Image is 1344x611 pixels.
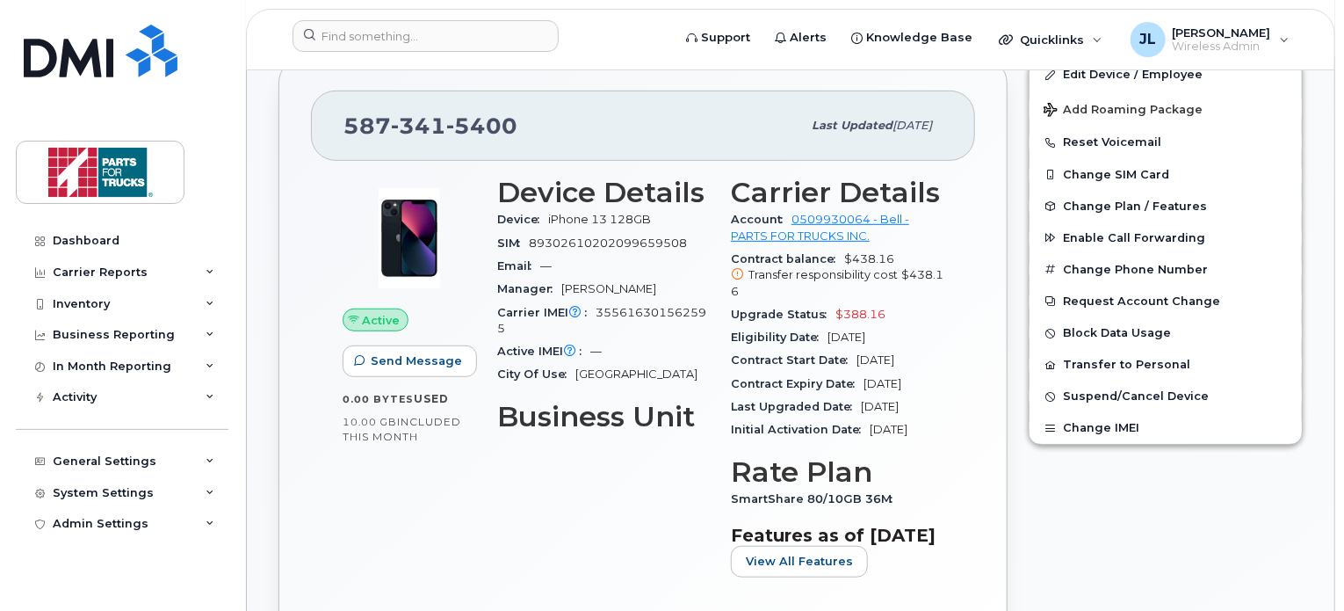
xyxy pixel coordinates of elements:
span: Wireless Admin [1173,40,1271,54]
span: Contract Expiry Date [731,377,863,390]
input: Find something... [293,20,559,52]
h3: Business Unit [497,401,710,433]
span: View All Features [746,553,853,570]
a: Support [674,20,762,55]
span: Knowledge Base [866,29,972,47]
span: 89302610202099659508 [529,236,687,250]
a: 0509930064 - Bell - PARTS FOR TRUCKS INC. [731,213,909,242]
h3: Rate Plan [731,456,943,488]
img: image20231002-3703462-1ig824h.jpeg [357,185,462,291]
span: 0.00 Bytes [343,393,414,405]
button: Change IMEI [1030,412,1302,444]
button: Change Plan / Features [1030,191,1302,222]
span: Contract Start Date [731,353,856,367]
span: Initial Activation Date [731,423,870,436]
span: [DATE] [870,423,907,436]
button: Send Message [343,346,477,377]
span: 355616301562595 [497,306,706,335]
span: SIM [497,236,529,250]
span: Account [731,213,791,226]
span: Support [701,29,750,47]
span: $438.16 [731,268,943,297]
a: Knowledge Base [839,20,985,55]
span: Manager [497,282,561,295]
span: Add Roaming Package [1044,103,1203,120]
span: Email [497,259,540,273]
span: [DATE] [861,400,899,413]
span: Active [363,312,401,329]
div: Jessica Lam [1118,22,1302,57]
button: Transfer to Personal [1030,349,1302,381]
span: — [590,345,602,358]
a: Edit Device / Employee [1030,59,1302,91]
button: View All Features [731,546,868,578]
button: Request Account Change [1030,286,1302,317]
span: Change Plan / Features [1063,200,1207,213]
span: Last updated [812,119,892,132]
span: Device [497,213,548,226]
button: Block Data Usage [1030,317,1302,349]
span: Quicklinks [1020,33,1084,47]
span: — [540,259,552,273]
span: Contract balance [731,252,844,265]
span: SmartShare 80/10GB 36M [731,492,901,506]
span: [DATE] [863,377,901,390]
span: Carrier IMEI [497,306,596,319]
span: Last Upgraded Date [731,400,861,413]
span: [DATE] [892,119,932,132]
h3: Features as of [DATE] [731,525,943,546]
button: Suspend/Cancel Device [1030,381,1302,412]
button: Enable Call Forwarding [1030,222,1302,254]
span: JL [1139,29,1156,50]
span: 5400 [446,113,517,139]
button: Change Phone Number [1030,254,1302,286]
span: Upgrade Status [731,308,835,321]
span: Alerts [790,29,827,47]
span: $438.16 [731,252,943,300]
span: iPhone 13 128GB [548,213,651,226]
h3: Carrier Details [731,177,943,208]
button: Add Roaming Package [1030,91,1302,127]
span: [PERSON_NAME] [1173,25,1271,40]
span: 10.00 GB [343,416,397,428]
span: used [414,392,449,405]
span: [GEOGRAPHIC_DATA] [575,367,697,381]
span: 587 [343,113,517,139]
span: Active IMEI [497,345,590,358]
span: Transfer responsibility cost [748,268,898,281]
span: [DATE] [856,353,894,367]
span: [PERSON_NAME] [561,282,656,295]
span: [DATE] [827,331,865,344]
a: Alerts [762,20,839,55]
button: Change SIM Card [1030,159,1302,191]
h3: Device Details [497,177,710,208]
span: Eligibility Date [731,331,827,344]
div: Quicklinks [986,22,1115,57]
span: 341 [391,113,446,139]
span: included this month [343,415,461,444]
span: Suspend/Cancel Device [1063,390,1209,404]
span: City Of Use [497,367,575,381]
span: Enable Call Forwarding [1063,231,1205,244]
span: Send Message [371,353,462,369]
button: Reset Voicemail [1030,127,1302,158]
span: $388.16 [835,308,885,321]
